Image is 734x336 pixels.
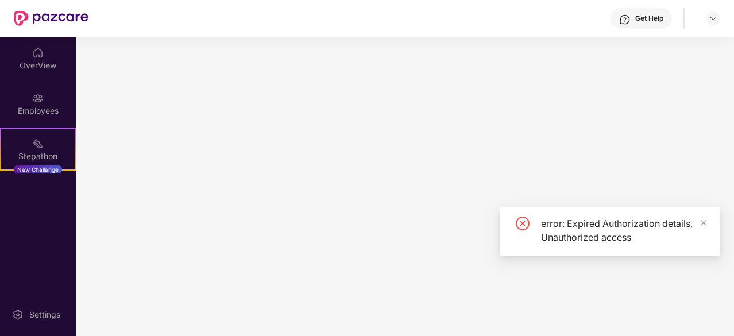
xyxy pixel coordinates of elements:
[32,47,44,59] img: svg+xml;base64,PHN2ZyBpZD0iSG9tZSIgeG1sbnM9Imh0dHA6Ly93d3cudzMub3JnLzIwMDAvc3ZnIiB3aWR0aD0iMjAiIG...
[516,217,530,230] span: close-circle
[32,138,44,149] img: svg+xml;base64,PHN2ZyB4bWxucz0iaHR0cDovL3d3dy53My5vcmcvMjAwMC9zdmciIHdpZHRoPSIyMSIgaGVpZ2h0PSIyMC...
[12,309,24,320] img: svg+xml;base64,PHN2ZyBpZD0iU2V0dGluZy0yMHgyMCIgeG1sbnM9Imh0dHA6Ly93d3cudzMub3JnLzIwMDAvc3ZnIiB3aW...
[26,309,64,320] div: Settings
[635,14,663,23] div: Get Help
[541,217,706,244] div: error: Expired Authorization details, Unauthorized access
[709,14,718,23] img: svg+xml;base64,PHN2ZyBpZD0iRHJvcGRvd24tMzJ4MzIiIHhtbG5zPSJodHRwOi8vd3d3LnczLm9yZy8yMDAwL3N2ZyIgd2...
[700,219,708,227] span: close
[14,11,88,26] img: New Pazcare Logo
[32,92,44,104] img: svg+xml;base64,PHN2ZyBpZD0iRW1wbG95ZWVzIiB4bWxucz0iaHR0cDovL3d3dy53My5vcmcvMjAwMC9zdmciIHdpZHRoPS...
[619,14,631,25] img: svg+xml;base64,PHN2ZyBpZD0iSGVscC0zMngzMiIgeG1sbnM9Imh0dHA6Ly93d3cudzMub3JnLzIwMDAvc3ZnIiB3aWR0aD...
[1,150,75,162] div: Stepathon
[14,165,62,174] div: New Challenge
